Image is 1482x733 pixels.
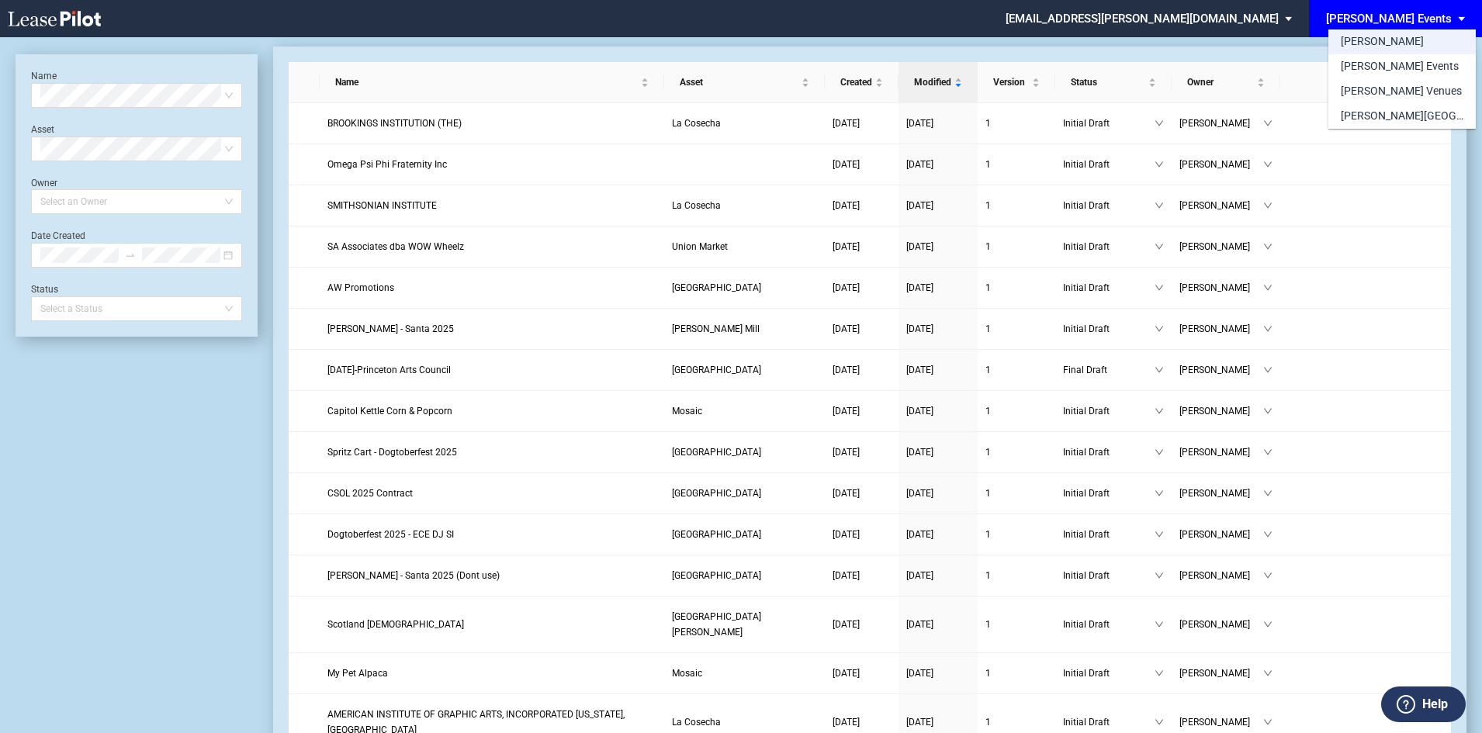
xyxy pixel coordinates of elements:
[1341,84,1462,99] div: [PERSON_NAME] Venues
[1341,34,1424,50] div: [PERSON_NAME]
[1341,59,1459,74] div: [PERSON_NAME] Events
[1422,694,1448,714] label: Help
[1341,109,1463,124] div: [PERSON_NAME][GEOGRAPHIC_DATA] Consents
[1381,686,1466,722] button: Help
